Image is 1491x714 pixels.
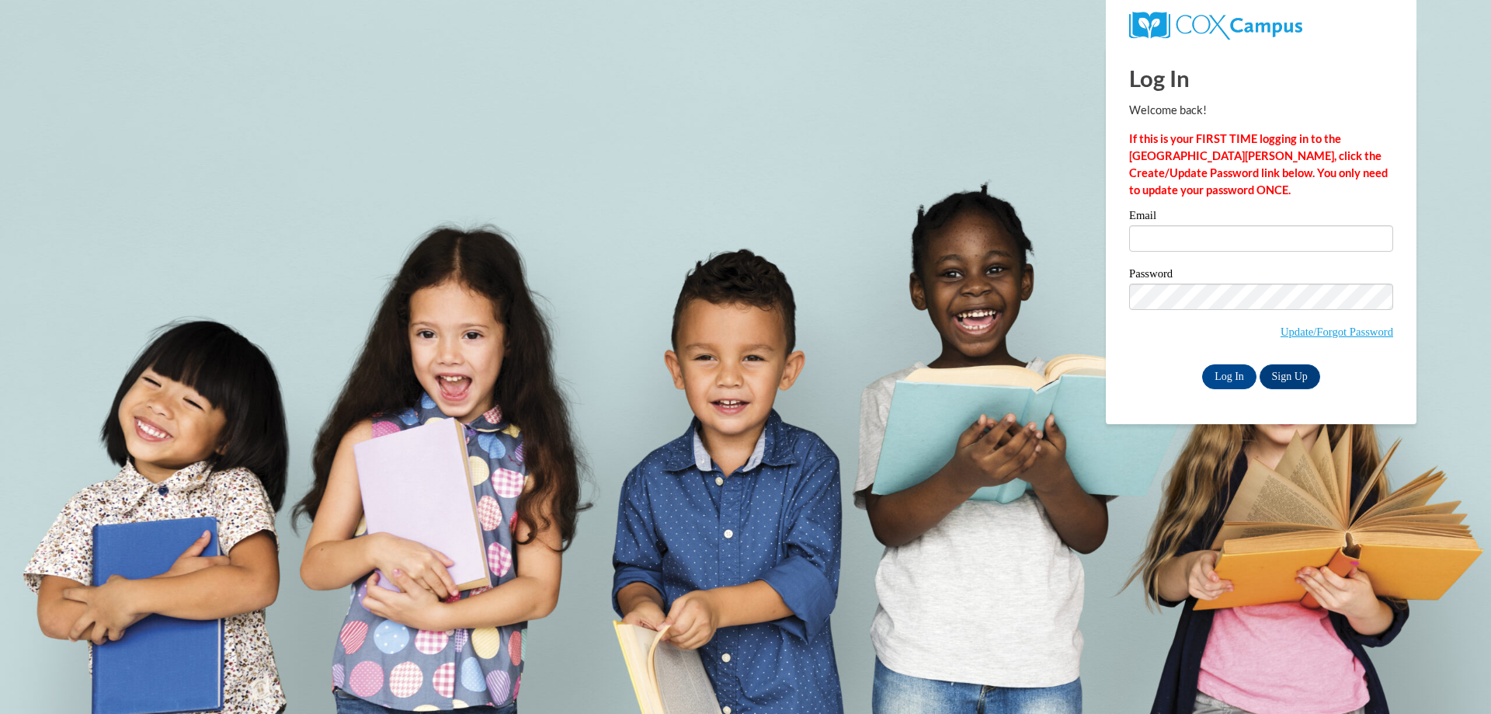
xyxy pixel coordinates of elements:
[1260,364,1320,389] a: Sign Up
[1129,62,1393,94] h1: Log In
[1129,102,1393,119] p: Welcome back!
[1129,210,1393,225] label: Email
[1129,268,1393,284] label: Password
[1202,364,1256,389] input: Log In
[1129,132,1388,197] strong: If this is your FIRST TIME logging in to the [GEOGRAPHIC_DATA][PERSON_NAME], click the Create/Upd...
[1129,12,1302,40] img: COX Campus
[1129,18,1302,31] a: COX Campus
[1281,326,1393,338] a: Update/Forgot Password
